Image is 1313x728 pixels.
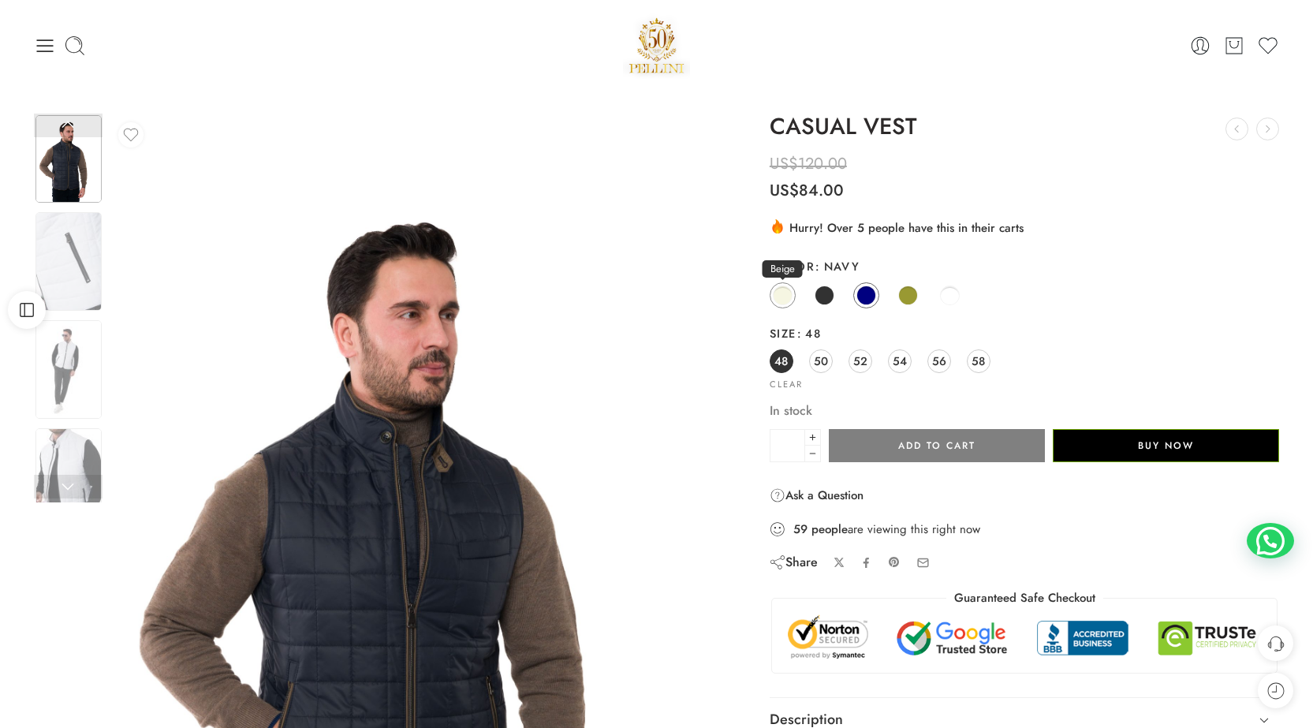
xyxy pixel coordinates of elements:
[770,401,1280,421] p: In stock
[35,212,102,311] img: DSC_3429_Set_010-scaled-1.jpg
[770,429,805,462] input: Product quantity
[623,12,691,79] img: Pellini
[770,282,796,308] a: Beige
[770,349,793,373] a: 48
[770,486,864,505] a: Ask a Question
[893,350,907,371] span: 54
[888,349,912,373] a: 54
[815,258,860,274] span: Navy
[793,521,808,537] strong: 59
[967,349,990,373] a: 58
[1189,35,1211,57] a: Login / Register
[814,350,828,371] span: 50
[784,614,1266,661] img: Trust
[849,349,872,373] a: 52
[946,590,1103,607] legend: Guaranteed Safe Checkout
[770,218,1280,237] div: Hurry! Over 5 people have this in their carts
[834,557,845,569] a: Share on X
[763,260,803,278] span: Beige
[888,556,901,569] a: Pin on Pinterest
[1257,35,1279,57] a: Wishlist
[860,557,872,569] a: Share on Facebook
[774,350,788,371] span: 48
[809,349,833,373] a: 50
[770,179,799,202] span: US$
[35,115,102,203] img: DSC_3429_Set_010-scaled-1.jpg
[1053,429,1279,462] button: Buy Now
[770,380,803,389] a: Clear options
[829,429,1045,462] button: Add to cart
[770,114,1280,140] h1: CASUAL VEST
[770,521,1280,538] div: are viewing this right now
[770,152,847,175] bdi: 120.00
[770,152,798,175] span: US$
[623,12,691,79] a: Pellini -
[1223,35,1245,57] a: Cart
[916,556,930,569] a: Email to your friends
[811,521,848,537] strong: people
[35,428,102,527] img: DSC_3429_Set_010-scaled-1.jpg
[932,350,946,371] span: 56
[35,320,102,419] img: DSC_3429_Set_010-scaled-1.jpg
[770,179,844,202] bdi: 84.00
[770,259,1280,274] label: Color
[927,349,951,373] a: 56
[972,350,985,371] span: 58
[853,350,867,371] span: 52
[770,326,1280,342] label: Size
[796,325,821,342] span: 48
[770,554,818,571] div: Share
